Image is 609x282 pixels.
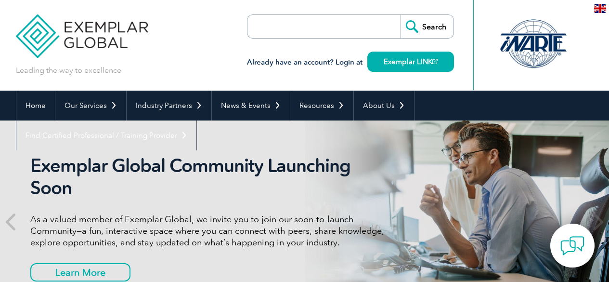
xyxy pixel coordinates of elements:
p: Leading the way to excellence [16,65,121,76]
a: Our Services [55,91,126,121]
a: Find Certified Professional / Training Provider [16,121,196,150]
a: Resources [290,91,353,121]
a: Exemplar LINK [367,52,454,72]
a: Learn More [30,263,130,282]
img: en [594,4,606,13]
a: Industry Partners [127,91,211,121]
input: Search [401,15,454,38]
h2: Exemplar Global Community Launching Soon [30,155,391,199]
img: open_square.png [432,59,438,64]
p: As a valued member of Exemplar Global, we invite you to join our soon-to-launch Community—a fun, ... [30,214,391,248]
a: Home [16,91,55,121]
h3: Already have an account? Login at [247,56,454,68]
a: News & Events [212,91,290,121]
img: contact-chat.png [560,234,584,258]
a: About Us [354,91,414,121]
